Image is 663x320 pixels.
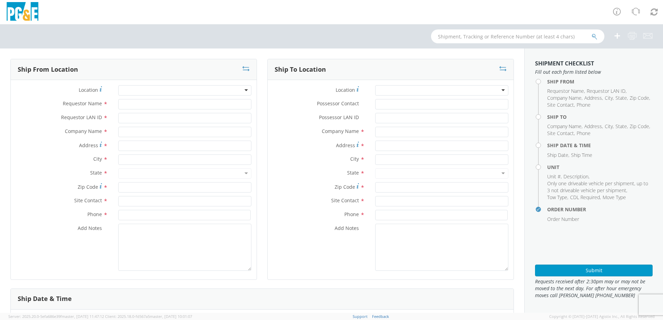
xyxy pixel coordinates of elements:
span: Requests received after 2:30pm may or may not be moved to the next day. For after hour emergency ... [535,278,653,299]
h3: Ship From Location [18,66,78,73]
span: Copyright © [DATE]-[DATE] Agistix Inc., All Rights Reserved [549,314,655,319]
li: , [615,123,628,130]
li: , [547,194,568,201]
span: City [605,123,613,130]
li: , [563,173,589,180]
span: Ship Time [571,152,592,158]
span: Zip Code [78,184,98,190]
button: Submit [535,265,653,276]
span: master, [DATE] 10:01:07 [150,314,192,319]
span: Address [336,142,355,149]
span: Company Name [547,123,582,130]
span: Phone [87,211,102,217]
span: Requestor Name [547,88,584,94]
li: , [547,130,575,137]
li: , [547,123,583,130]
h4: Unit [547,165,653,170]
h4: Ship Date & Time [547,143,653,148]
li: , [547,88,585,95]
span: Add Notes [335,225,359,231]
li: , [584,123,603,130]
span: Phone [577,101,591,108]
span: Requestor Name [63,100,102,107]
span: CDL Required [570,194,600,201]
span: Client: 2025.18.0-fd567a5 [105,314,192,319]
img: pge-logo-06675f144f4cfa6a6814.png [5,2,40,23]
span: Order Number [547,216,579,222]
span: City [93,155,102,162]
li: , [570,194,601,201]
span: Location [336,87,355,93]
span: master, [DATE] 11:47:12 [62,314,104,319]
span: Site Contact [547,130,574,136]
span: State [615,123,627,130]
span: Server: 2025.20.0-5efa686e39f [8,314,104,319]
span: Address [584,95,602,101]
a: Support [353,314,368,319]
span: Add Notes [78,225,102,231]
h4: Order Number [547,207,653,212]
li: , [587,88,627,95]
span: Requestor LAN ID [587,88,626,94]
span: City [350,155,359,162]
li: , [547,173,562,180]
li: , [547,180,651,194]
span: Description [563,173,588,180]
span: Tow Type [547,194,567,201]
span: City [605,95,613,101]
span: Move Type [603,194,626,201]
span: Unit # [547,173,561,180]
span: Requestor LAN ID [61,114,102,121]
span: Address [584,123,602,130]
span: Company Name [322,128,359,134]
strong: Shipment Checklist [535,60,594,67]
li: , [615,95,628,101]
span: Ship Date [547,152,568,158]
li: , [547,95,583,101]
li: , [630,95,650,101]
span: Address [79,142,98,149]
h4: Ship To [547,114,653,119]
li: , [605,95,614,101]
h3: Ship To Location [275,66,326,73]
span: Company Name [65,128,102,134]
span: State [347,169,359,176]
li: , [584,95,603,101]
span: Company Name [547,95,582,101]
span: Fill out each form listed below [535,69,653,75]
span: Phone [344,211,359,217]
span: Site Contact [74,197,102,204]
span: State [615,95,627,101]
span: Only one driveable vehicle per shipment, up to 3 not driveable vehicle per shipment [547,180,648,194]
span: Zip Code [335,184,355,190]
span: Site Contact [331,197,359,204]
li: , [605,123,614,130]
h3: Ship Date & Time [18,295,72,302]
span: Zip Code [630,95,649,101]
h4: Ship From [547,79,653,84]
span: Possessor Contact [317,100,359,107]
li: , [630,123,650,130]
span: Phone [577,130,591,136]
span: Zip Code [630,123,649,130]
input: Shipment, Tracking or Reference Number (at least 4 chars) [431,29,604,43]
span: Site Contact [547,101,574,108]
span: Possessor LAN ID [319,114,359,121]
li: , [547,101,575,108]
a: Feedback [372,314,389,319]
span: State [90,169,102,176]
li: , [547,152,569,159]
span: Location [79,87,98,93]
